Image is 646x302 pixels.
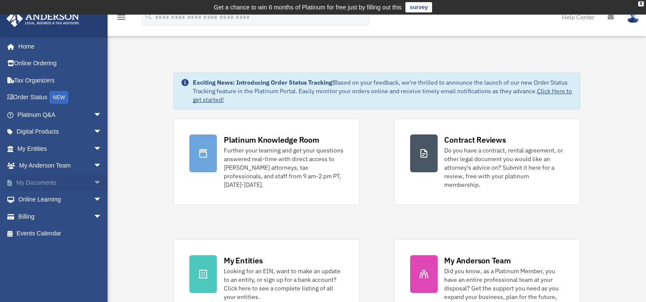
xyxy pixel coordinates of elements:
span: arrow_drop_down [93,140,111,158]
img: Anderson Advisors Platinum Portal [4,10,82,27]
div: Do you have a contract, rental agreement, or other legal document you would like an attorney's ad... [445,146,564,189]
span: arrow_drop_down [93,123,111,141]
div: Platinum Knowledge Room [224,134,319,145]
span: arrow_drop_down [93,174,111,192]
a: menu [116,15,127,22]
a: Contract Reviews Do you have a contract, rental agreement, or other legal document you would like... [394,119,580,205]
span: arrow_drop_down [93,106,111,124]
a: Platinum Q&Aarrow_drop_down [6,106,115,123]
a: Events Calendar [6,225,115,242]
a: Home [6,38,111,55]
a: My Entitiesarrow_drop_down [6,140,115,157]
span: arrow_drop_down [93,208,111,226]
a: Billingarrow_drop_down [6,208,115,225]
a: Digital Productsarrow_drop_down [6,123,115,140]
div: close [638,1,644,6]
a: My Documentsarrow_drop_down [6,174,115,191]
a: My Anderson Teamarrow_drop_down [6,157,115,174]
div: My Anderson Team [445,255,511,266]
div: Based on your feedback, we're thrilled to announce the launch of our new Order Status Tracking fe... [193,78,573,104]
a: Online Ordering [6,55,115,72]
span: arrow_drop_down [93,191,111,209]
a: Tax Organizers [6,72,115,89]
div: Get a chance to win 6 months of Platinum for free just by filling out this [214,2,402,12]
div: My Entities [224,255,263,266]
a: Order StatusNEW [6,89,115,107]
img: User Pic [627,11,640,23]
div: Looking for an EIN, want to make an update to an entity, or sign up for a bank account? Click her... [224,267,343,301]
a: Platinum Knowledge Room Further your learning and get your questions answered real-time with dire... [173,119,359,205]
i: search [144,12,153,21]
span: arrow_drop_down [93,157,111,175]
div: Contract Reviews [445,134,506,145]
i: menu [116,12,127,22]
a: Click Here to get started! [193,87,572,104]
div: Further your learning and get your questions answered real-time with direct access to [PERSON_NAM... [224,146,343,189]
a: Online Learningarrow_drop_down [6,191,115,208]
div: NEW [49,91,68,104]
a: survey [405,2,432,12]
strong: Exciting News: Introducing Order Status Tracking! [193,79,334,86]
